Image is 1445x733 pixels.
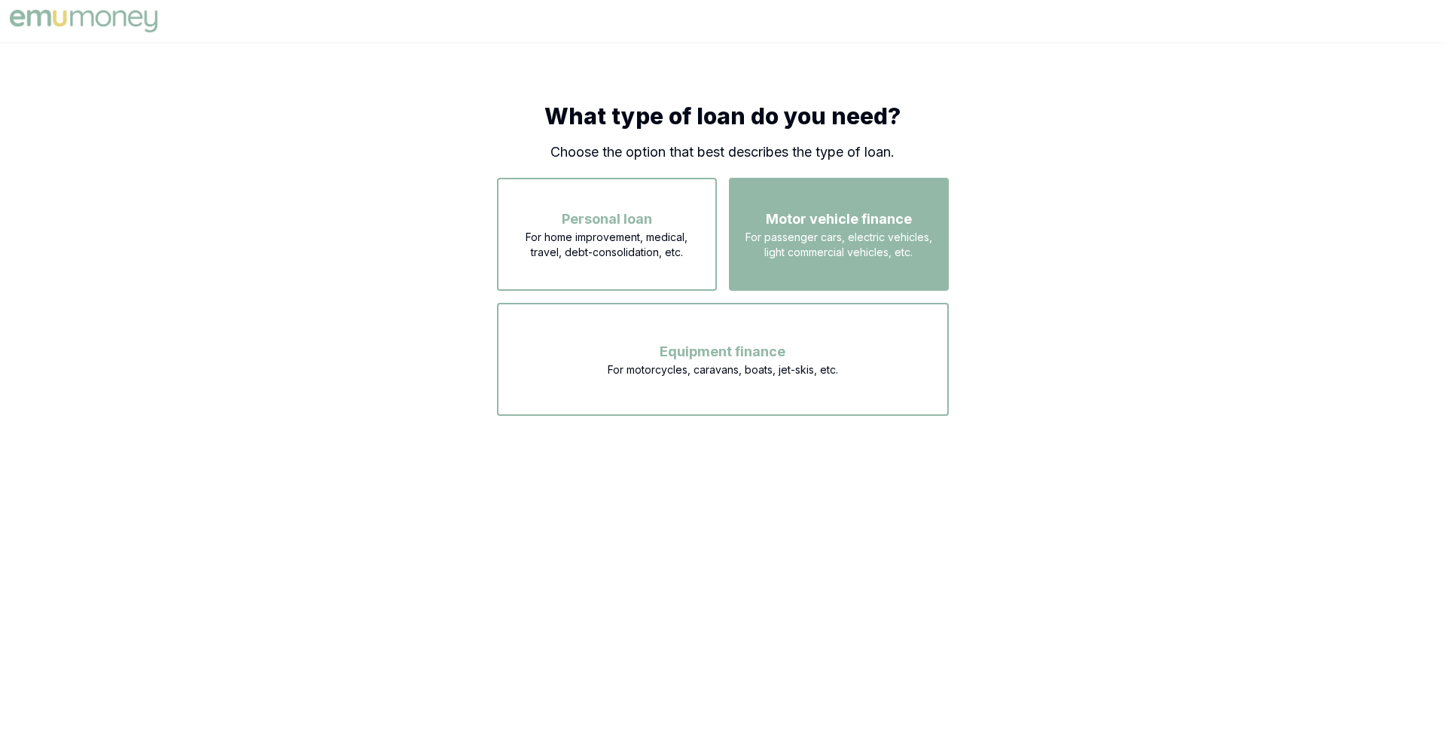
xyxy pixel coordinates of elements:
[511,230,703,260] span: For home improvement, medical, travel, debt-consolidation, etc.
[6,6,161,36] img: Emu Money
[497,142,949,163] p: Choose the option that best describes the type of loan.
[562,209,652,230] span: Personal loan
[729,178,949,291] button: Motor vehicle financeFor passenger cars, electric vehicles, light commercial vehicles, etc.
[729,212,949,227] a: Motor vehicle financeFor passenger cars, electric vehicles, light commercial vehicles, etc.
[497,212,717,227] a: Personal loanFor home improvement, medical, travel, debt-consolidation, etc.
[497,178,717,291] button: Personal loanFor home improvement, medical, travel, debt-consolidation, etc.
[742,230,935,260] span: For passenger cars, electric vehicles, light commercial vehicles, etc.
[608,362,838,377] span: For motorcycles, caravans, boats, jet-skis, etc.
[497,303,949,416] button: Equipment financeFor motorcycles, caravans, boats, jet-skis, etc.
[497,344,949,359] a: Equipment financeFor motorcycles, caravans, boats, jet-skis, etc.
[497,102,949,130] h1: What type of loan do you need?
[660,341,785,362] span: Equipment finance
[766,209,912,230] span: Motor vehicle finance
